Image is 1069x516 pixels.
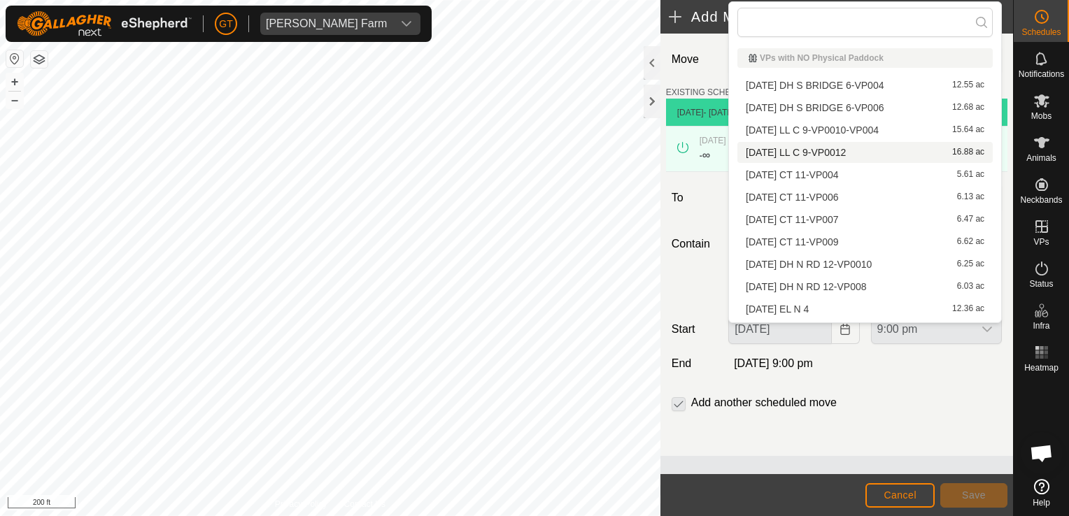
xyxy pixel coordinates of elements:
span: Notifications [1019,70,1064,78]
span: Thoren Farm [260,13,392,35]
span: [DATE] CT 11-VP009 [746,237,839,247]
span: 12.55 ac [952,80,984,90]
li: 2025-08-13 DH N RD 12-VP008 [737,276,993,297]
span: Mobs [1031,112,1052,120]
label: Contain [666,236,723,252]
button: Reset Map [6,50,23,67]
span: Heatmap [1024,364,1059,372]
span: [DATE] CT 11-VP006 [746,192,839,202]
span: 6.13 ac [957,192,984,202]
span: [DATE] EL N 4 [746,304,809,314]
li: 2025-08-13 CT 11-VP009 [737,231,993,252]
span: Status [1029,280,1053,288]
label: To [666,183,723,213]
span: 6.62 ac [957,237,984,247]
label: Move [666,45,723,75]
span: [DATE] DH N RD 12-VP008 [746,282,866,292]
span: Neckbands [1020,196,1062,204]
button: + [6,73,23,90]
span: [DATE] DH N RD 12-VP0010 [746,259,872,269]
span: ∞ [702,149,710,161]
button: Choose Date [832,315,860,344]
label: Add another scheduled move [691,397,837,408]
li: 2025-08-13 CT 11-VP004 [737,164,993,185]
span: 6.03 ac [957,282,984,292]
li: 2025-08-13 CT 11-VP006 [737,187,993,208]
li: 2025-08-12 DH S BRIDGE 6-VP006 [737,97,993,118]
button: Save [940,483,1007,508]
span: Schedules [1021,28,1061,36]
a: Open chat [1021,432,1063,474]
li: 2025-08-13 LL C 9-VP0012 [737,142,993,163]
span: VPs [1033,238,1049,246]
span: 5.61 ac [957,170,984,180]
span: Cancel [884,489,916,501]
span: Help [1033,499,1050,507]
li: 2025-08-13 LL N 1-VP007 [737,321,993,342]
span: 12.68 ac [952,103,984,113]
label: End [666,355,723,372]
span: [DATE] LL C 9-VP0012 [746,148,846,157]
li: 2025-08-12 DH S BRIDGE 6-VP004 [737,75,993,96]
a: Contact Us [344,498,385,510]
span: - [DATE] [704,108,735,117]
a: Privacy Policy [275,498,327,510]
label: EXISTING SCHEDULES [666,86,759,99]
span: GT [219,17,232,31]
span: [DATE] LL C 9-VP0010-VP004 [746,125,879,135]
button: – [6,92,23,108]
span: 6.47 ac [957,215,984,224]
ul: Option List [729,43,1001,387]
span: [DATE] [677,108,704,117]
li: 2025-08-13 EL N 4 [737,299,993,320]
span: Save [962,489,986,501]
span: [DATE] 12:00 pm [700,136,763,145]
li: 2025-08-13 CT 11-VP007 [737,209,993,230]
div: [PERSON_NAME] Farm [266,18,387,29]
div: dropdown trigger [392,13,420,35]
span: 16.88 ac [952,148,984,157]
span: [DATE] 9:00 pm [734,357,813,369]
span: [DATE] DH S BRIDGE 6-VP006 [746,103,884,113]
button: Cancel [865,483,935,508]
li: 2025-08-13 LL C 9-VP0010-VP004 [737,120,993,141]
span: [DATE] DH S BRIDGE 6-VP004 [746,80,884,90]
img: Gallagher Logo [17,11,192,36]
a: Help [1014,473,1069,513]
h2: Add Move [669,8,943,25]
span: 6.25 ac [957,259,984,269]
span: [DATE] CT 11-VP004 [746,170,839,180]
li: 2025-08-13 DH N RD 12-VP0010 [737,254,993,275]
label: Start [666,321,723,338]
span: 15.64 ac [952,125,984,135]
button: Map Layers [31,51,48,68]
div: - [700,147,710,164]
span: Infra [1033,322,1049,330]
span: Animals [1026,154,1056,162]
span: 12.36 ac [952,304,984,314]
span: [DATE] CT 11-VP007 [746,215,839,224]
div: VPs with NO Physical Paddock [749,54,982,62]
